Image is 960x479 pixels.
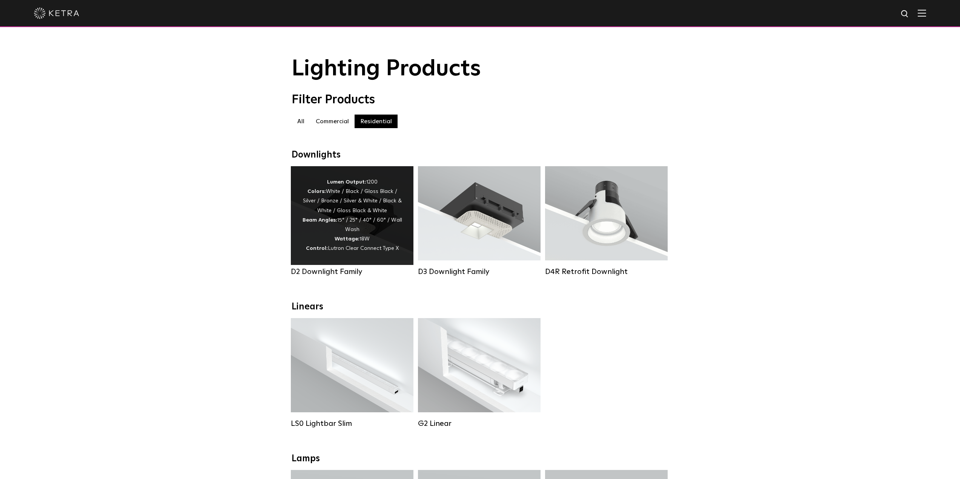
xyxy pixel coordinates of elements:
strong: Lumen Output: [327,179,366,185]
div: Linears [292,301,669,312]
a: D2 Downlight Family Lumen Output:1200Colors:White / Black / Gloss Black / Silver / Bronze / Silve... [291,166,413,276]
div: D2 Downlight Family [291,267,413,276]
img: ketra-logo-2019-white [34,8,79,19]
label: All [292,115,310,128]
div: Lamps [292,453,669,464]
span: Lutron Clear Connect Type X [328,246,399,251]
img: search icon [900,9,910,19]
strong: Control: [306,246,328,251]
div: D4R Retrofit Downlight [545,267,668,276]
div: Filter Products [292,93,669,107]
a: G2 Linear Lumen Output:400 / 700 / 1000Colors:WhiteBeam Angles:Flood / [GEOGRAPHIC_DATA] / Narrow... [418,318,541,428]
div: LS0 Lightbar Slim [291,419,413,428]
img: Hamburger%20Nav.svg [918,9,926,17]
strong: Wattage: [335,236,359,242]
div: Downlights [292,150,669,161]
div: 1200 White / Black / Gloss Black / Silver / Bronze / Silver & White / Black & White / Gloss Black... [302,178,402,254]
strong: Colors: [307,189,326,194]
label: Commercial [310,115,355,128]
a: LS0 Lightbar Slim Lumen Output:200 / 350Colors:White / BlackControl:X96 Controller [291,318,413,428]
label: Residential [355,115,398,128]
a: D4R Retrofit Downlight Lumen Output:800Colors:White / BlackBeam Angles:15° / 25° / 40° / 60°Watta... [545,166,668,276]
strong: Beam Angles: [303,217,337,223]
div: D3 Downlight Family [418,267,541,276]
div: G2 Linear [418,419,541,428]
span: Lighting Products [292,58,481,80]
a: D3 Downlight Family Lumen Output:700 / 900 / 1100Colors:White / Black / Silver / Bronze / Paintab... [418,166,541,276]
